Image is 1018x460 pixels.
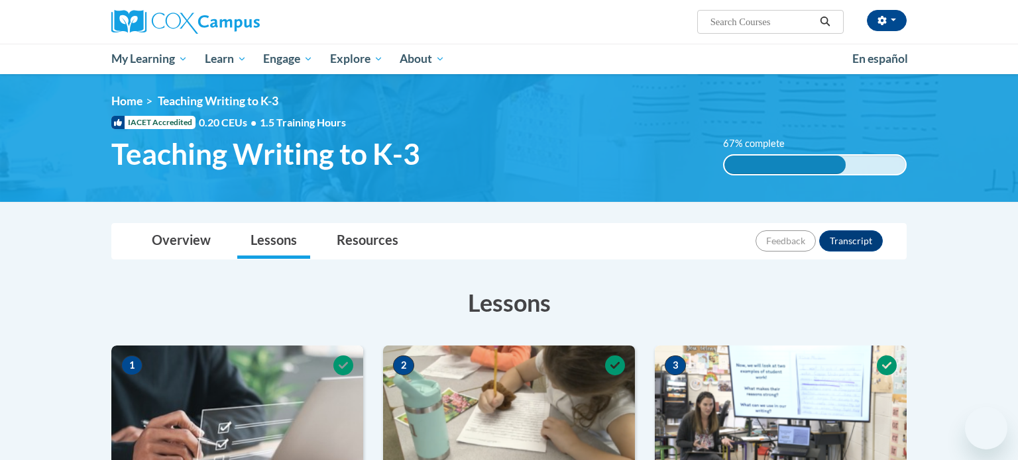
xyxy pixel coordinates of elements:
[237,224,310,259] a: Lessons
[111,136,420,171] span: Teaching Writing to K-3
[815,14,835,30] button: Search
[321,44,392,74] a: Explore
[323,224,412,259] a: Resources
[965,407,1007,449] iframe: Button to launch messaging window
[199,115,260,130] span: 0.20 CEUs
[330,51,383,67] span: Explore
[724,156,846,174] div: 67% complete
[756,230,816,252] button: Feedback
[263,51,313,67] span: Engage
[111,94,142,108] a: Home
[844,45,917,73] a: En español
[196,44,255,74] a: Learn
[121,355,142,375] span: 1
[91,44,927,74] div: Main menu
[852,52,908,66] span: En español
[139,224,224,259] a: Overview
[867,10,907,31] button: Account Settings
[205,51,247,67] span: Learn
[158,94,278,108] span: Teaching Writing to K-3
[392,44,454,74] a: About
[393,355,414,375] span: 2
[111,286,907,319] h3: Lessons
[111,51,188,67] span: My Learning
[819,230,883,252] button: Transcript
[111,10,260,34] img: Cox Campus
[260,116,346,128] span: 1.5 Training Hours
[111,10,363,34] a: Cox Campus
[251,116,256,128] span: •
[665,355,686,375] span: 3
[111,116,196,129] span: IACET Accredited
[400,51,445,67] span: About
[254,44,321,74] a: Engage
[103,44,196,74] a: My Learning
[709,14,815,30] input: Search Courses
[723,136,799,151] label: 67% complete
